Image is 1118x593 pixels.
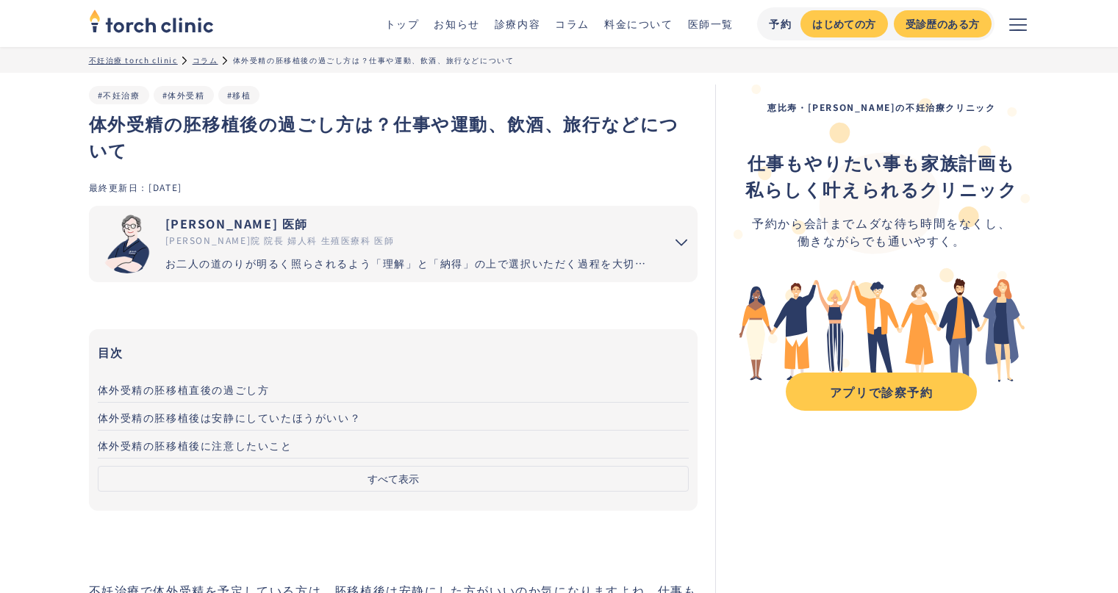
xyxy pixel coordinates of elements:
div: [DATE] [148,181,182,193]
div: [PERSON_NAME]院 院長 婦人科 生殖医療科 医師 [165,234,654,247]
strong: 仕事もやりたい事も家族計画も [748,149,1016,175]
a: home [89,10,214,37]
button: すべて表示 [98,466,689,492]
a: 体外受精の胚移植後は安静にしていたほうがいい？ [98,403,689,431]
a: 料金について [604,16,673,31]
div: ‍ ‍ [745,149,1017,202]
a: コラム [193,54,218,65]
a: 受診歴のある方 [894,10,992,37]
h3: 目次 [98,341,689,363]
div: アプリで診察予約 [799,383,964,400]
a: アプリで診察予約 [786,373,977,411]
div: 最終更新日： [89,181,149,193]
img: 市山 卓彦 [98,215,157,273]
a: コラム [555,16,590,31]
ul: パンくずリスト [89,54,1030,65]
summary: 市山 卓彦 [PERSON_NAME] 医師 [PERSON_NAME]院 院長 婦人科 生殖医療科 医師 お二人の道のりが明るく照らされるよう「理解」と「納得」の上で選択いただく過程を大切にし... [89,206,698,282]
strong: 恵比寿・[PERSON_NAME]の不妊治療クリニック [767,101,995,113]
span: 体外受精の胚移植後は安静にしていたほうがいい？ [98,410,362,425]
a: [PERSON_NAME] 医師 [PERSON_NAME]院 院長 婦人科 生殖医療科 医師 お二人の道のりが明るく照らされるよう「理解」と「納得」の上で選択いただく過程を大切にしています。エ... [89,206,654,282]
a: トップ [385,16,420,31]
div: 予約 [769,16,792,32]
a: 医師一覧 [688,16,734,31]
a: 体外受精の胚移植後に注意したいこと [98,431,689,459]
span: 体外受精の胚移植直後の過ごし方 [98,382,270,397]
div: [PERSON_NAME] 医師 [165,215,654,232]
div: 予約から会計までムダな待ち時間をなくし、 働きながらでも通いやすく。 [745,214,1017,249]
a: 診療内容 [495,16,540,31]
a: #不妊治療 [98,89,140,101]
a: #移植 [227,89,251,101]
div: お二人の道のりが明るく照らされるよう「理解」と「納得」の上で選択いただく過程を大切にしています。エビデンスに基づいた高水準の医療提供により「幸せな家族計画の実現」をお手伝いさせていただきます。 [165,256,654,271]
a: 不妊治療 torch clinic [89,54,178,65]
div: 体外受精の胚移植後の過ごし方は？仕事や運動、飲酒、旅行などについて [233,54,515,65]
strong: 私らしく叶えられるクリニック [745,176,1017,201]
h1: 体外受精の胚移植後の過ごし方は？仕事や運動、飲酒、旅行などについて [89,110,698,163]
span: 体外受精の胚移植後に注意したいこと [98,438,293,453]
div: はじめての方 [812,16,875,32]
img: torch clinic [89,4,214,37]
a: 体外受精の胚移植直後の過ごし方 [98,375,689,403]
a: お知らせ [434,16,479,31]
div: 受診歴のある方 [906,16,980,32]
a: はじめての方 [800,10,887,37]
a: #体外受精 [162,89,205,101]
